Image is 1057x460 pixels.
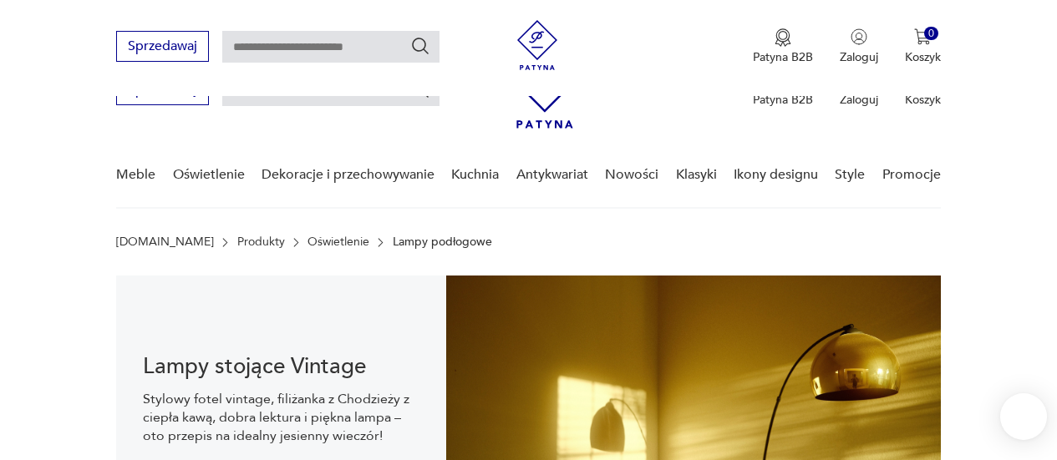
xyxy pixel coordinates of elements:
a: Oświetlenie [307,235,369,249]
p: Zaloguj [840,92,878,108]
button: Patyna B2B [753,28,813,65]
a: Nowości [605,143,658,207]
img: Ikona koszyka [914,28,931,45]
a: Klasyki [676,143,717,207]
h1: Lampy stojące Vintage [143,356,419,377]
p: Stylowy fotel vintage, filiżanka z Chodzieży z ciepła kawą, dobra lektura i piękna lampa – oto pr... [143,390,419,445]
button: Szukaj [410,36,430,56]
button: 0Koszyk [905,28,941,65]
img: Patyna - sklep z meblami i dekoracjami vintage [512,20,562,70]
button: Zaloguj [840,28,878,65]
a: Ikony designu [734,143,818,207]
div: 0 [924,27,938,41]
a: Meble [116,143,155,207]
p: Koszyk [905,92,941,108]
a: Promocje [882,143,941,207]
a: [DOMAIN_NAME] [116,235,214,249]
iframe: Smartsupp widget button [1000,393,1047,440]
button: Sprzedawaj [116,31,209,62]
a: Sprzedawaj [116,42,209,53]
p: Koszyk [905,49,941,65]
a: Style [835,143,865,207]
a: Sprzedawaj [116,85,209,97]
img: Ikonka użytkownika [851,28,867,45]
img: Ikona medalu [775,28,791,47]
a: Kuchnia [451,143,499,207]
a: Antykwariat [516,143,588,207]
p: Patyna B2B [753,92,813,108]
a: Ikona medaluPatyna B2B [753,28,813,65]
a: Oświetlenie [173,143,245,207]
a: Produkty [237,235,285,249]
a: Dekoracje i przechowywanie [262,143,434,207]
p: Patyna B2B [753,49,813,65]
p: Zaloguj [840,49,878,65]
p: Lampy podłogowe [393,235,492,249]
